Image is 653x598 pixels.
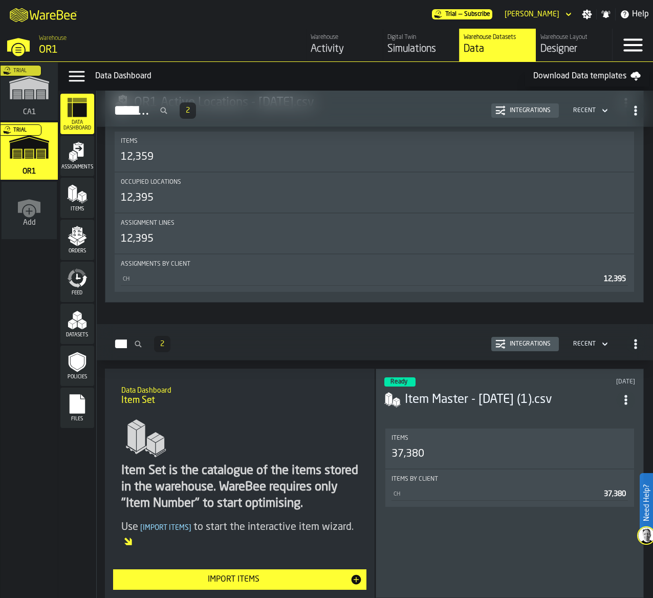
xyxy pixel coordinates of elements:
[121,395,155,406] span: Item Set
[60,206,94,212] span: Items
[23,219,36,227] span: Add
[160,340,164,348] span: 2
[432,9,492,19] div: Menu Subscription
[569,104,610,117] div: DropdownMenuValue-4
[616,8,653,20] label: button-toggle-Help
[121,179,628,186] div: Title
[311,34,379,41] div: Warehouse
[384,426,635,574] section: card-ItemSetDashboardCard
[121,261,628,268] div: Title
[464,34,532,41] div: Warehouse Datasets
[60,248,94,254] span: Orders
[115,213,634,253] div: stat-Assignment lines
[405,392,617,408] div: Item Master - 09.17.25 (1).csv
[13,68,27,74] span: Trial
[1,63,58,122] a: link-to-/wh/i/76e2a128-1b54-4d66-80d4-05ae4c277723/simulations
[60,120,94,131] span: Data Dashboard
[573,107,596,114] div: DropdownMenuValue-4
[95,70,525,82] div: Data Dashboard
[115,254,634,292] div: stat-Assignments by Client
[391,476,628,483] div: Title
[500,8,574,20] div: DropdownMenuValue-Jasmine Lim
[60,220,94,261] li: menu Orders
[105,369,375,598] div: ItemListCard-
[459,29,536,61] a: link-to-/wh/i/02d92962-0f11-4133-9763-7cb092bceeef/data
[117,573,351,586] div: Import Items
[573,340,596,348] div: DropdownMenuValue-4
[121,138,628,145] div: Title
[432,9,492,19] a: link-to-/wh/i/02d92962-0f11-4133-9763-7cb092bceeef/pricing/
[115,132,634,172] div: stat-Items
[383,29,460,61] a: link-to-/wh/i/02d92962-0f11-4133-9763-7cb092bceeef/simulations
[394,491,600,498] div: CH
[121,138,138,145] span: Items
[189,524,191,531] span: ]
[60,136,94,177] li: menu Assignments
[459,11,462,18] span: —
[113,377,367,414] div: title-Item Set
[604,490,626,498] span: 37,380
[115,173,634,212] div: stat-Occupied Locations
[121,220,175,227] span: Assignment lines
[445,11,456,18] span: Trial
[60,332,94,338] span: Datasets
[569,338,610,350] div: DropdownMenuValue-4
[384,377,416,387] div: status-3 2
[1,122,58,182] a: link-to-/wh/i/02d92962-0f11-4133-9763-7cb092bceeef/simulations
[60,374,94,380] span: Policies
[39,35,67,42] span: Warehouse
[527,378,635,386] div: Updated: 10/8/2025, 7:38:36 PM Created: 10/8/2025, 7:38:09 PM
[121,220,628,227] div: Title
[60,94,94,135] li: menu Data Dashboard
[536,29,613,61] a: link-to-/wh/i/02d92962-0f11-4133-9763-7cb092bceeef/designer
[391,435,628,442] div: Title
[641,474,652,531] label: Need Help?
[597,9,615,19] label: button-toggle-Notifications
[540,42,608,56] div: Designer
[13,127,27,133] span: Trial
[604,275,626,283] span: 12,395
[387,42,455,56] div: Simulations
[376,369,644,598] div: ItemListCard-DashboardItemContainer
[391,487,628,501] div: StatList-item-CH
[121,520,359,549] div: Use to start the interactive item wizard.
[506,340,555,348] div: Integrations
[306,29,383,61] a: link-to-/wh/i/02d92962-0f11-4133-9763-7cb092bceeef/feed/
[632,8,649,20] span: Help
[391,435,408,442] span: Items
[62,66,91,87] label: button-toggle-Data Menu
[113,569,367,590] button: button-Import Items
[121,261,190,268] span: Assignments by Client
[60,346,94,387] li: menu Policies
[60,388,94,429] li: menu Files
[506,107,555,114] div: Integrations
[387,34,455,41] div: Digital Twin
[505,10,559,18] div: DropdownMenuValue-Jasmine Lim
[186,107,190,114] span: 2
[464,11,490,18] span: Subscribe
[391,476,438,483] span: Items by client
[138,524,193,531] span: Import Items
[391,447,424,461] div: 37,380
[39,43,223,57] div: OR1
[97,91,653,127] h2: button-Assignments
[123,276,600,283] div: CH
[121,150,154,164] div: 12,359
[385,429,634,468] div: stat-Items
[114,130,635,294] section: card-AssignmentDashboardCard
[121,385,359,395] h2: Sub Title
[60,304,94,345] li: menu Datasets
[60,290,94,296] span: Feed
[121,179,181,186] span: Occupied Locations
[121,463,359,512] div: Item Set is the catalogue of the items stored in the warehouse. WareBee requires only "Item Numbe...
[60,164,94,170] span: Assignments
[2,182,57,241] a: link-to-/wh/new
[97,324,653,360] h2: button-Items
[491,337,559,351] button: button-Integrations
[121,272,628,286] div: StatList-item-CH
[176,102,200,119] div: ButtonLoadMore-Load More-Prev-First-Last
